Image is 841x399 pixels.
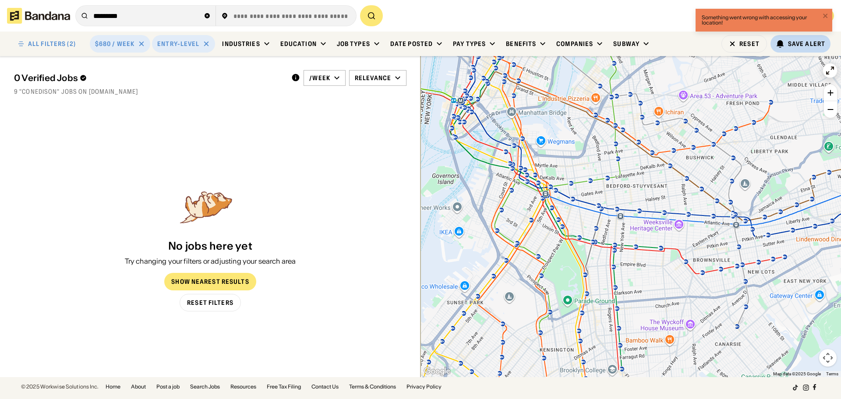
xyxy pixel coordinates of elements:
[230,384,256,389] a: Resources
[21,384,99,389] div: © 2025 Workwise Solutions Inc.
[406,384,442,389] a: Privacy Policy
[28,41,76,47] div: ALL FILTERS (2)
[131,384,146,389] a: About
[156,384,180,389] a: Post a job
[14,88,406,95] div: 9 "conedison" jobs on [DOMAIN_NAME]
[280,40,317,48] div: Education
[267,384,301,389] a: Free Tax Filing
[157,40,199,48] div: Entry-Level
[556,40,593,48] div: Companies
[819,349,837,367] button: Map camera controls
[349,384,396,389] a: Terms & Conditions
[355,74,391,82] div: Relevance
[309,74,330,82] div: /week
[171,279,249,285] div: Show Nearest Results
[788,40,825,48] div: Save Alert
[506,40,536,48] div: Benefits
[187,300,233,306] div: Reset Filters
[823,12,829,21] button: close
[14,73,284,83] div: 0 Verified Jobs
[423,366,452,377] a: Open this area in Google Maps (opens a new window)
[773,371,821,376] span: Map data ©2025 Google
[739,41,760,47] div: Reset
[453,40,486,48] div: Pay Types
[222,40,260,48] div: Industries
[190,384,220,389] a: Search Jobs
[125,256,296,266] div: Try changing your filters or adjusting your search area
[168,240,252,253] div: No jobs here yet
[95,40,134,48] div: $680 / week
[311,384,339,389] a: Contact Us
[390,40,433,48] div: Date Posted
[106,384,120,389] a: Home
[702,15,820,25] div: Something went wrong with accessing your location!
[826,371,838,376] a: Terms (opens in new tab)
[613,40,640,48] div: Subway
[337,40,370,48] div: Job Types
[423,366,452,377] img: Google
[7,8,70,24] img: Bandana logotype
